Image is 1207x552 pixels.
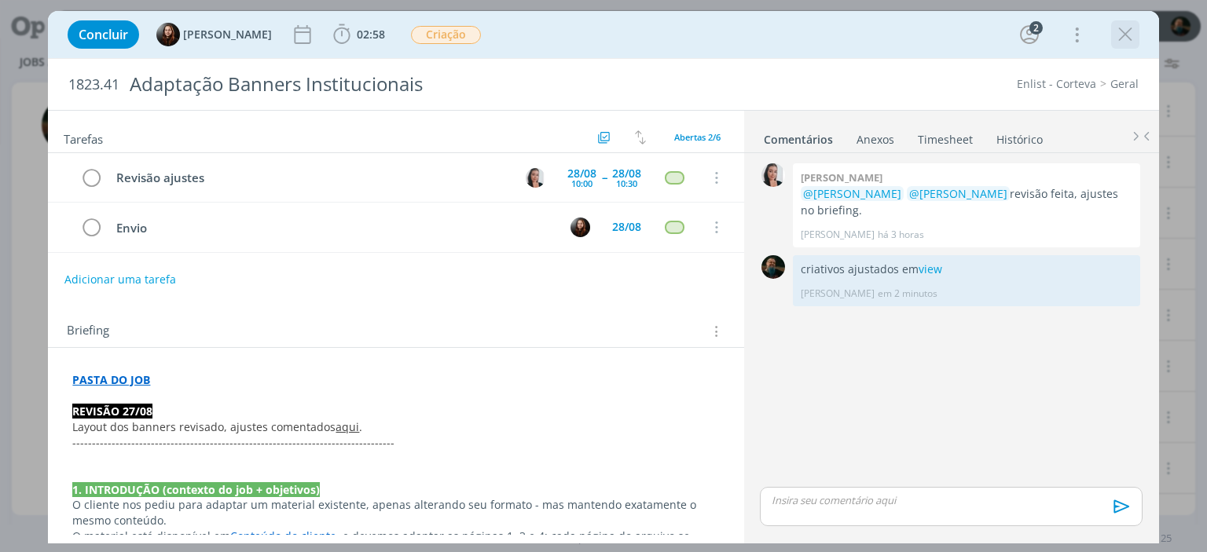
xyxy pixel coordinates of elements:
[917,125,974,148] a: Timesheet
[674,131,721,143] span: Abertas 2/6
[1029,21,1043,35] div: 2
[878,287,937,301] span: em 2 minutos
[183,29,272,40] span: [PERSON_NAME]
[1017,76,1096,91] a: Enlist - Corteva
[72,497,719,528] p: O cliente nos pediu para adaptar um material existente, apenas alterando seu formato - mas manten...
[1017,22,1042,47] button: 2
[919,261,942,276] a: view
[123,65,686,104] div: Adaptação Banners Institucionais
[67,321,109,342] span: Briefing
[570,218,590,237] img: E
[156,23,180,46] img: E
[48,11,1158,543] div: dialog
[635,130,646,144] img: arrow-down-up.svg
[336,419,359,434] a: aqui
[109,168,511,188] div: Revisão ajustes
[109,218,556,238] div: Envio
[571,179,592,188] div: 10:00
[79,28,128,41] span: Concluir
[359,419,362,434] span: .
[909,186,1007,201] span: @[PERSON_NAME]
[801,261,1132,277] p: criativos ajustados em
[569,215,592,239] button: E
[602,172,607,183] span: --
[801,186,1132,218] p: revisão feita, ajustes no briefing.
[156,23,272,46] button: E[PERSON_NAME]
[72,482,320,497] strong: 1. INTRODUÇÃO (contexto do job + objetivos)
[996,125,1044,148] a: Histórico
[857,132,894,148] div: Anexos
[763,125,834,148] a: Comentários
[612,221,641,232] div: 28/08
[761,255,785,279] img: M
[72,419,336,434] span: Layout dos banners revisado, ajustes comentados
[410,25,482,45] button: Criação
[230,528,336,543] a: Conteúdo do cliente
[801,170,882,185] b: [PERSON_NAME]
[801,287,875,301] p: [PERSON_NAME]
[64,128,103,147] span: Tarefas
[803,186,901,201] span: @[PERSON_NAME]
[612,168,641,179] div: 28/08
[329,22,389,47] button: 02:58
[72,404,152,419] strong: REVISÃO 27/08
[616,179,637,188] div: 10:30
[411,26,481,44] span: Criação
[64,265,177,294] button: Adicionar uma tarefa
[878,228,924,242] span: há 3 horas
[761,163,785,187] img: C
[72,372,150,387] a: PASTA DO JOB
[357,27,385,42] span: 02:58
[524,166,548,189] button: C
[801,228,875,242] p: [PERSON_NAME]
[526,168,545,188] img: C
[567,168,596,179] div: 28/08
[1110,76,1139,91] a: Geral
[68,76,119,93] span: 1823.41
[68,20,139,49] button: Concluir
[72,435,394,450] span: ----------------------------------------------------------------------------------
